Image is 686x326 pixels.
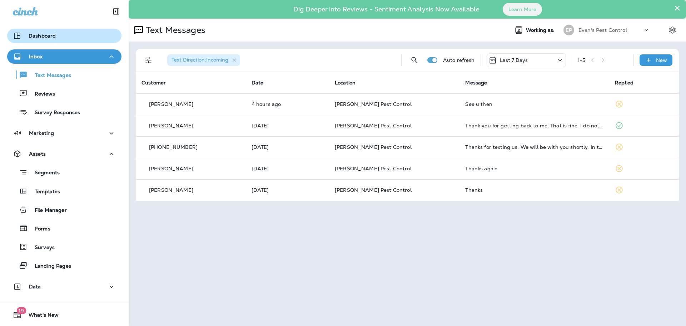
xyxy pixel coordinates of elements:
[7,126,121,140] button: Marketing
[666,24,679,37] button: Settings
[7,258,121,273] button: Landing Pages
[615,79,633,86] span: Replied
[171,57,228,63] span: Text Direction : Incoming
[7,202,121,217] button: File Manager
[252,166,323,171] p: Sep 23, 2025 07:20 PM
[7,184,121,199] button: Templates
[252,187,323,193] p: Sep 18, 2025 12:42 PM
[7,86,121,101] button: Reviews
[7,147,121,161] button: Assets
[273,8,500,10] p: Dig Deeper into Reviews - Sentiment Analysis Now Available
[7,104,121,120] button: Survey Responses
[252,79,264,86] span: Date
[28,189,60,195] p: Templates
[7,165,121,180] button: Segments
[563,25,574,35] div: EP
[7,29,121,43] button: Dashboard
[29,151,46,157] p: Assets
[7,221,121,236] button: Forms
[149,101,193,107] p: [PERSON_NAME]
[465,144,603,150] div: Thanks for texting us. We will be with you shortly. In the meantime, you can use this link to sav...
[143,25,205,35] p: Text Messages
[503,3,542,16] button: Learn More
[106,4,126,19] button: Collapse Sidebar
[28,207,67,214] p: File Manager
[7,67,121,82] button: Text Messages
[465,101,603,107] div: See u then
[149,144,198,150] p: [PHONE_NUMBER]
[465,79,487,86] span: Message
[141,53,156,67] button: Filters
[7,308,121,322] button: 19What's New
[29,130,54,136] p: Marketing
[465,166,603,171] div: Thanks again
[28,91,55,98] p: Reviews
[28,244,55,251] p: Surveys
[335,101,412,107] span: [PERSON_NAME] Pest Control
[252,123,323,128] p: Sep 24, 2025 12:53 PM
[149,187,193,193] p: [PERSON_NAME]
[28,72,71,79] p: Text Messages
[335,122,412,129] span: [PERSON_NAME] Pest Control
[526,27,556,33] span: Working as:
[141,79,166,86] span: Customer
[28,110,80,116] p: Survey Responses
[7,279,121,294] button: Data
[28,263,71,270] p: Landing Pages
[335,165,412,172] span: [PERSON_NAME] Pest Control
[29,284,41,289] p: Data
[21,312,59,321] span: What's New
[335,187,412,193] span: [PERSON_NAME] Pest Control
[335,79,356,86] span: Location
[500,57,528,63] p: Last 7 Days
[29,54,43,59] p: Inbox
[656,57,667,63] p: New
[674,2,681,14] button: Close
[578,57,585,63] div: 1 - 5
[28,170,60,177] p: Segments
[335,144,412,150] span: [PERSON_NAME] Pest Control
[252,101,323,107] p: Sep 25, 2025 08:38 AM
[167,54,240,66] div: Text Direction:Incoming
[16,307,26,314] span: 19
[252,144,323,150] p: Sep 24, 2025 08:01 AM
[28,226,50,233] p: Forms
[7,239,121,254] button: Surveys
[578,27,627,33] p: Even's Pest Control
[465,187,603,193] div: Thanks
[407,53,422,67] button: Search Messages
[465,123,603,128] div: Thank you for getting back to me. That is fine. I do not need you to send me the notes. Just want...
[149,166,193,171] p: [PERSON_NAME]
[149,123,193,128] p: [PERSON_NAME]
[7,49,121,64] button: Inbox
[443,57,475,63] p: Auto refresh
[29,33,56,39] p: Dashboard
